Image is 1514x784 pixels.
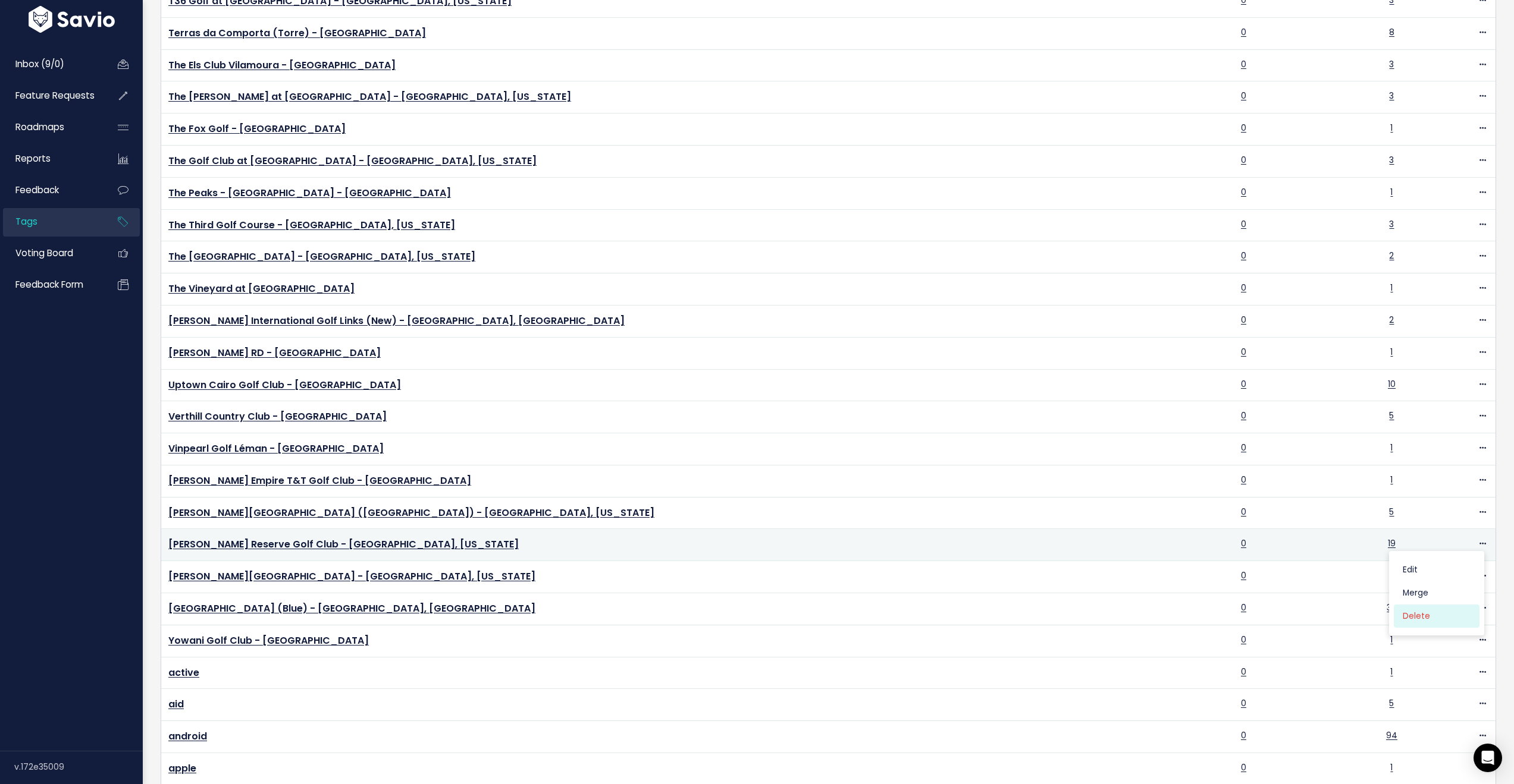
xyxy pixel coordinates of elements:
a: 10 [1388,378,1396,390]
span: Inbox (9/0) [15,58,64,70]
a: apple [168,761,196,775]
a: Reports [3,145,99,172]
span: Tags [15,215,37,228]
a: [GEOGRAPHIC_DATA] (Blue) - [GEOGRAPHIC_DATA], [GEOGRAPHIC_DATA] [168,602,535,615]
a: [PERSON_NAME][GEOGRAPHIC_DATA] ([GEOGRAPHIC_DATA]) - [GEOGRAPHIC_DATA], [US_STATE] [168,506,654,519]
div: v.172e35009 [14,751,143,782]
a: The Golf Club at [GEOGRAPHIC_DATA] - [GEOGRAPHIC_DATA], [US_STATE] [168,154,537,168]
a: 0 [1241,537,1246,549]
a: The Third Golf Course - [GEOGRAPHIC_DATA], [US_STATE] [168,218,455,232]
a: Feature Requests [3,82,99,109]
a: 2 [1389,314,1394,326]
a: 0 [1241,474,1246,486]
a: Uptown Cairo Golf Club - [GEOGRAPHIC_DATA] [168,378,401,392]
a: Verthill Country Club - [GEOGRAPHIC_DATA] [168,410,387,423]
a: active [168,666,199,679]
a: 1 [1390,666,1393,678]
a: 1 [1390,442,1393,454]
a: 1 [1390,346,1393,358]
a: 5 [1389,410,1394,421]
a: 0 [1241,569,1246,581]
a: Feedback form [3,271,99,298]
a: 1 [1390,761,1393,773]
a: 3 [1389,58,1394,70]
a: 1 [1390,474,1393,486]
a: 0 [1241,634,1246,646]
a: [PERSON_NAME] International Golf Links (New) - [GEOGRAPHIC_DATA], [GEOGRAPHIC_DATA] [168,314,625,328]
a: 0 [1241,697,1246,709]
span: Feature Requests [15,89,95,102]
a: 0 [1241,186,1246,198]
div: Open Intercom Messenger [1474,744,1502,772]
img: logo-white.9d6f32f41409.svg [26,6,118,33]
a: The Fox Golf - [GEOGRAPHIC_DATA] [168,122,346,136]
a: 0 [1241,666,1246,678]
a: [PERSON_NAME][GEOGRAPHIC_DATA] - [GEOGRAPHIC_DATA], [US_STATE] [168,569,535,583]
span: Reports [15,152,51,165]
a: 0 [1241,218,1246,230]
a: 3 [1389,218,1394,230]
a: 32 [1387,602,1396,613]
a: 94 [1386,729,1397,741]
a: 0 [1241,346,1246,358]
span: Roadmaps [15,121,64,133]
a: Tags [3,208,99,235]
span: Voting Board [15,247,73,259]
a: 1 [1390,122,1393,134]
a: 0 [1241,26,1246,38]
a: 0 [1241,761,1246,773]
a: 0 [1241,314,1246,326]
a: 0 [1241,58,1246,70]
a: [PERSON_NAME] Reserve Golf Club - [GEOGRAPHIC_DATA], [US_STATE] [168,537,519,551]
a: Terras da Comporta (Torre) - [GEOGRAPHIC_DATA] [168,26,426,40]
a: 0 [1241,506,1246,518]
a: 3 [1389,154,1394,166]
a: 3 [1389,90,1394,102]
a: 0 [1241,90,1246,102]
a: Voting Board [3,240,99,267]
a: 5 [1389,506,1394,518]
a: Merge [1394,582,1479,605]
a: Yowani Golf Club - [GEOGRAPHIC_DATA] [168,634,369,647]
a: The [PERSON_NAME] at [GEOGRAPHIC_DATA] - [GEOGRAPHIC_DATA], [US_STATE] [168,90,571,103]
a: android [168,729,207,743]
a: The Vineyard at [GEOGRAPHIC_DATA] [168,282,355,295]
a: 0 [1241,250,1246,262]
a: The Els Club Vilamoura - [GEOGRAPHIC_DATA] [168,58,396,72]
span: Feedback form [15,278,83,291]
a: The [GEOGRAPHIC_DATA] - [GEOGRAPHIC_DATA], [US_STATE] [168,250,475,263]
a: Inbox (9/0) [3,51,99,78]
a: The Peaks - [GEOGRAPHIC_DATA] - [GEOGRAPHIC_DATA] [168,186,451,200]
a: [PERSON_NAME] Empire T&T Golf Club - [GEOGRAPHIC_DATA] [168,474,471,487]
a: 8 [1389,26,1394,38]
a: 1 [1390,186,1393,198]
a: Roadmaps [3,114,99,141]
a: 0 [1241,410,1246,421]
a: 0 [1241,442,1246,454]
a: 2 [1389,250,1394,262]
a: 0 [1241,602,1246,613]
a: 0 [1241,122,1246,134]
a: Vinpearl Golf Léman - [GEOGRAPHIC_DATA] [168,442,384,455]
a: 0 [1241,378,1246,390]
span: Feedback [15,184,59,196]
a: 0 [1241,154,1246,166]
a: 19 [1388,537,1396,549]
a: 0 [1241,282,1246,294]
a: 5 [1389,697,1394,709]
a: Delete [1394,604,1479,628]
a: 1 [1390,634,1393,646]
a: Feedback [3,177,99,204]
a: [PERSON_NAME] RD - [GEOGRAPHIC_DATA] [168,346,381,360]
a: 1 [1390,282,1393,294]
a: Edit [1394,559,1479,582]
a: 0 [1241,729,1246,741]
a: aid [168,697,184,711]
